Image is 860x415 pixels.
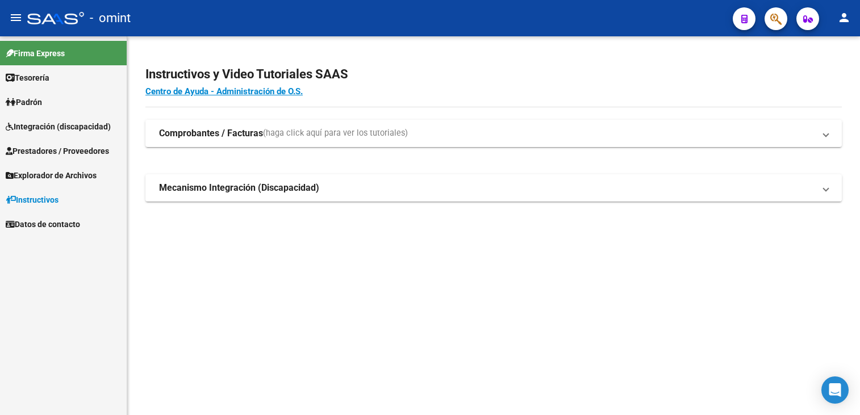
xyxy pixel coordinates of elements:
[90,6,131,31] span: - omint
[145,64,842,85] h2: Instructivos y Video Tutoriales SAAS
[6,96,42,108] span: Padrón
[159,182,319,194] strong: Mecanismo Integración (Discapacidad)
[821,376,849,404] div: Open Intercom Messenger
[159,127,263,140] strong: Comprobantes / Facturas
[6,169,97,182] span: Explorador de Archivos
[6,120,111,133] span: Integración (discapacidad)
[6,47,65,60] span: Firma Express
[145,120,842,147] mat-expansion-panel-header: Comprobantes / Facturas(haga click aquí para ver los tutoriales)
[6,145,109,157] span: Prestadores / Proveedores
[263,127,408,140] span: (haga click aquí para ver los tutoriales)
[9,11,23,24] mat-icon: menu
[145,86,303,97] a: Centro de Ayuda - Administración de O.S.
[6,194,59,206] span: Instructivos
[6,72,49,84] span: Tesorería
[837,11,851,24] mat-icon: person
[6,218,80,230] span: Datos de contacto
[145,174,842,202] mat-expansion-panel-header: Mecanismo Integración (Discapacidad)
